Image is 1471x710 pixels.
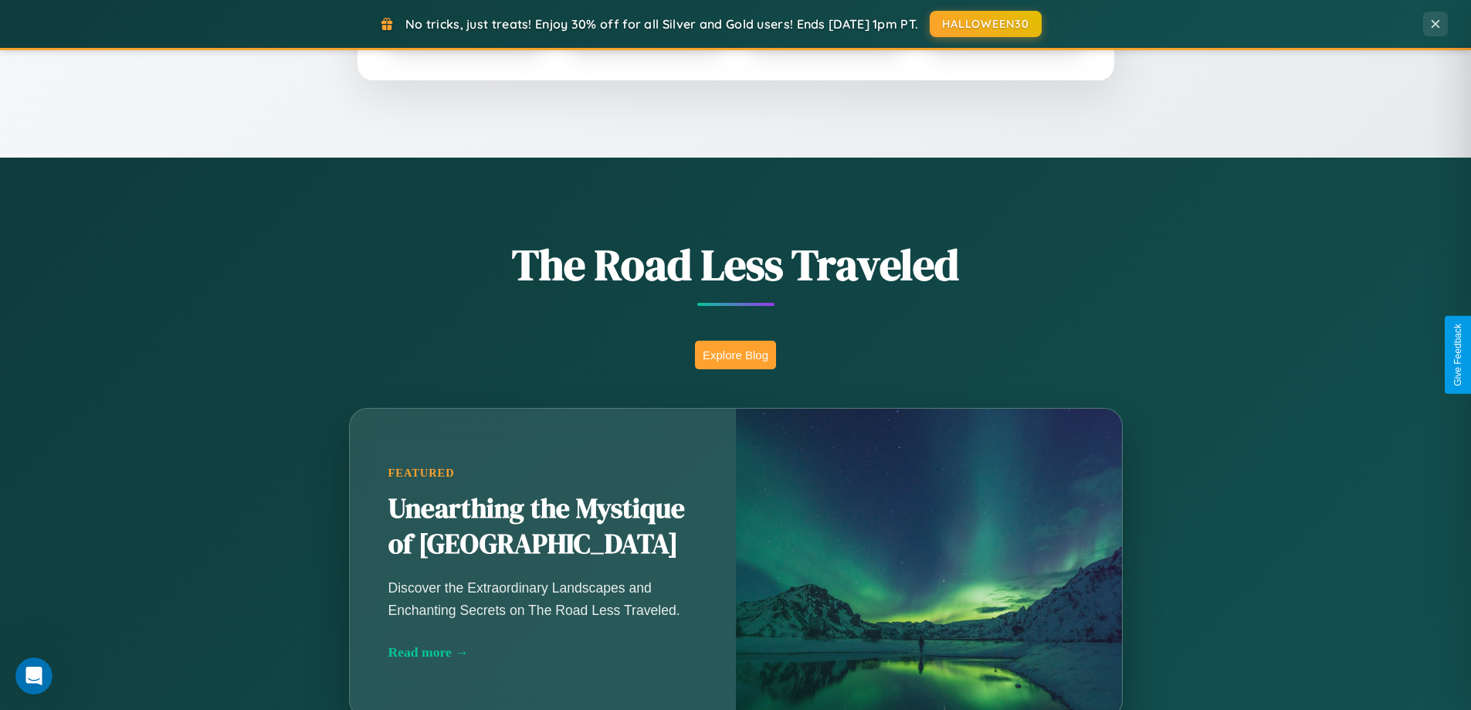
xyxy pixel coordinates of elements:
h1: The Road Less Traveled [273,235,1199,294]
div: Give Feedback [1452,324,1463,386]
h2: Unearthing the Mystique of [GEOGRAPHIC_DATA] [388,491,697,562]
button: HALLOWEEN30 [930,11,1042,37]
div: Read more → [388,644,697,661]
p: Discover the Extraordinary Landscapes and Enchanting Secrets on The Road Less Traveled. [388,577,697,620]
div: Featured [388,467,697,480]
button: Explore Blog [695,341,776,369]
span: No tricks, just treats! Enjoy 30% off for all Silver and Gold users! Ends [DATE] 1pm PT. [405,16,918,32]
iframe: Intercom live chat [15,657,53,695]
